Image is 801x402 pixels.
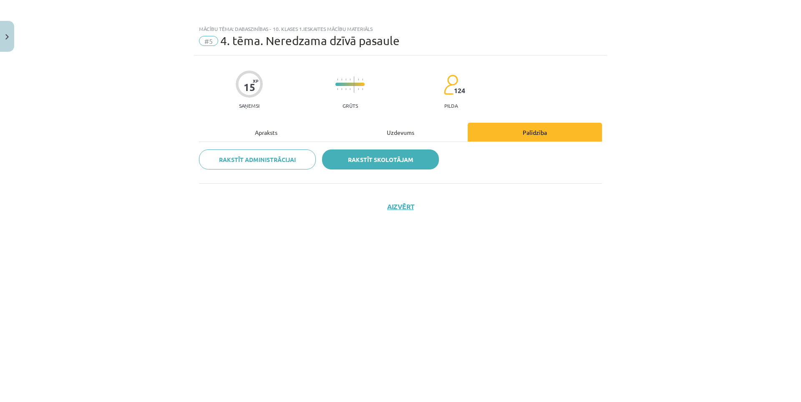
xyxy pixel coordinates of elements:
[350,78,350,81] img: icon-short-line-57e1e144782c952c97e751825c79c345078a6d821885a25fce030b3d8c18986b.svg
[199,149,316,169] a: Rakstīt administrācijai
[454,87,465,94] span: 124
[444,103,458,109] p: pilda
[199,36,218,46] span: #5
[337,78,338,81] img: icon-short-line-57e1e144782c952c97e751825c79c345078a6d821885a25fce030b3d8c18986b.svg
[199,123,333,142] div: Apraksts
[5,34,9,40] img: icon-close-lesson-0947bae3869378f0d4975bcd49f059093ad1ed9edebbc8119c70593378902aed.svg
[337,88,338,90] img: icon-short-line-57e1e144782c952c97e751825c79c345078a6d821885a25fce030b3d8c18986b.svg
[362,78,363,81] img: icon-short-line-57e1e144782c952c97e751825c79c345078a6d821885a25fce030b3d8c18986b.svg
[199,26,602,32] div: Mācību tēma: Dabaszinības - 10. klases 1.ieskaites mācību materiāls
[220,34,400,48] span: 4. tēma. Neredzama dzīvā pasaule
[358,88,359,90] img: icon-short-line-57e1e144782c952c97e751825c79c345078a6d821885a25fce030b3d8c18986b.svg
[333,123,468,142] div: Uzdevums
[236,103,263,109] p: Saņemsi
[244,81,255,93] div: 15
[341,78,342,81] img: icon-short-line-57e1e144782c952c97e751825c79c345078a6d821885a25fce030b3d8c18986b.svg
[343,103,358,109] p: Grūts
[468,123,602,142] div: Palīdzība
[322,149,439,169] a: Rakstīt skolotājam
[443,74,458,95] img: students-c634bb4e5e11cddfef0936a35e636f08e4e9abd3cc4e673bd6f9a4125e45ecb1.svg
[385,202,416,211] button: Aizvērt
[362,88,363,90] img: icon-short-line-57e1e144782c952c97e751825c79c345078a6d821885a25fce030b3d8c18986b.svg
[358,78,359,81] img: icon-short-line-57e1e144782c952c97e751825c79c345078a6d821885a25fce030b3d8c18986b.svg
[341,88,342,90] img: icon-short-line-57e1e144782c952c97e751825c79c345078a6d821885a25fce030b3d8c18986b.svg
[345,78,346,81] img: icon-short-line-57e1e144782c952c97e751825c79c345078a6d821885a25fce030b3d8c18986b.svg
[345,88,346,90] img: icon-short-line-57e1e144782c952c97e751825c79c345078a6d821885a25fce030b3d8c18986b.svg
[350,88,350,90] img: icon-short-line-57e1e144782c952c97e751825c79c345078a6d821885a25fce030b3d8c18986b.svg
[253,78,258,83] span: XP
